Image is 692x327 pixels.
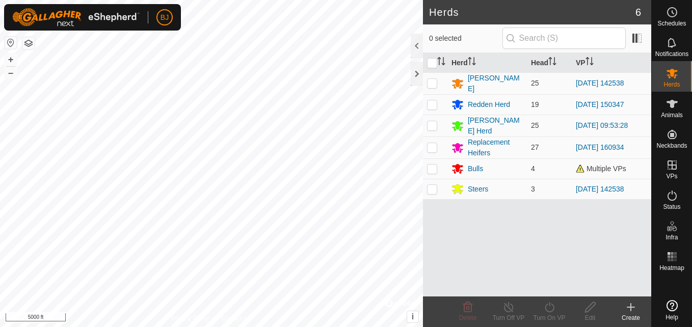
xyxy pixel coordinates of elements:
span: Schedules [657,20,686,26]
div: Bulls [468,163,483,174]
span: Notifications [655,51,688,57]
span: BJ [161,12,169,23]
button: Map Layers [22,37,35,49]
div: Turn Off VP [488,313,529,322]
th: Herd [447,53,527,73]
span: Help [666,314,678,320]
div: Steers [468,184,488,195]
span: 0 selected [429,33,502,44]
span: Neckbands [656,143,687,149]
a: Contact Us [222,314,252,323]
th: VP [572,53,651,73]
button: – [5,67,17,79]
div: Edit [570,313,610,322]
span: 27 [531,143,539,151]
span: Heatmap [659,265,684,271]
img: Gallagher Logo [12,8,140,26]
span: Infra [666,234,678,240]
h2: Herds [429,6,635,18]
div: Create [610,313,651,322]
span: 4 [531,165,535,173]
p-sorticon: Activate to sort [468,59,476,67]
span: Multiple VPs [576,165,626,173]
a: Privacy Policy [171,314,209,323]
button: i [407,311,418,322]
button: Reset Map [5,37,17,49]
a: [DATE] 09:53:28 [576,121,628,129]
div: [PERSON_NAME] [468,73,523,94]
span: VPs [666,173,677,179]
p-sorticon: Activate to sort [585,59,594,67]
span: 19 [531,100,539,108]
span: 3 [531,185,535,193]
span: i [412,312,414,321]
div: [PERSON_NAME] Herd [468,115,523,137]
span: Herds [663,81,680,88]
span: Status [663,204,680,210]
div: Turn On VP [529,313,570,322]
div: Replacement Heifers [468,137,523,158]
a: Help [652,296,692,324]
input: Search (S) [502,28,626,49]
a: [DATE] 142538 [576,79,624,87]
a: [DATE] 150347 [576,100,624,108]
a: [DATE] 142538 [576,185,624,193]
th: Head [527,53,572,73]
span: 6 [635,5,641,20]
div: Redden Herd [468,99,510,110]
p-sorticon: Activate to sort [437,59,445,67]
button: + [5,53,17,66]
span: Animals [661,112,683,118]
a: [DATE] 160934 [576,143,624,151]
span: 25 [531,121,539,129]
p-sorticon: Activate to sort [548,59,556,67]
span: 25 [531,79,539,87]
span: Delete [459,314,477,321]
